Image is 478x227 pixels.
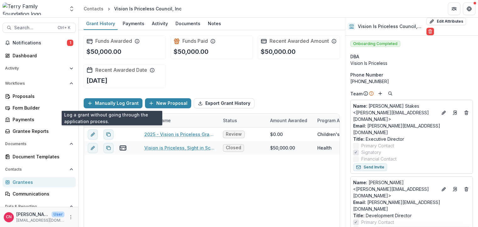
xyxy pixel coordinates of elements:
a: Email: [PERSON_NAME][EMAIL_ADDRESS][DOMAIN_NAME] [353,199,470,212]
button: view-payments [119,144,127,152]
span: Documents [5,142,67,146]
div: $0.00 [270,131,283,138]
p: [PERSON_NAME] <[PERSON_NAME][EMAIL_ADDRESS][DOMAIN_NAME]> [353,179,437,199]
a: Communications [3,189,76,199]
div: Status [219,117,241,124]
button: Notifications1 [3,38,76,48]
button: edit [88,129,98,139]
p: [DATE] [86,76,108,85]
a: Grantees [3,177,76,187]
p: [PERSON_NAME] Stakes <[PERSON_NAME][EMAIL_ADDRESS][DOMAIN_NAME]> [353,103,437,122]
div: Program Areas [314,114,361,127]
button: Duplicate proposal [103,129,114,139]
a: Grant History [84,18,118,30]
div: Status [219,114,266,127]
span: Activity [5,66,67,71]
div: Amount Awarded [266,114,314,127]
div: Grant Name [141,117,175,124]
a: Activity [149,18,170,30]
div: Grantee Reports [13,128,71,134]
span: Closed [226,145,241,150]
p: Team [350,90,363,97]
button: Get Help [463,3,475,15]
a: Email: [PERSON_NAME][EMAIL_ADDRESS][DOMAIN_NAME] [353,122,470,136]
button: Search... [3,23,76,33]
div: [PHONE_NUMBER] [350,78,473,85]
button: Edit [440,185,447,193]
button: Deletes [463,185,470,193]
span: Primary Contact [361,219,394,225]
div: Health [317,145,332,151]
button: Open Workflows [3,78,76,88]
a: Document Templates [3,151,76,162]
button: Open entity switcher [67,3,76,15]
p: [PERSON_NAME] [16,211,49,218]
a: Name: [PERSON_NAME] Stakes <[PERSON_NAME][EMAIL_ADDRESS][DOMAIN_NAME]> [353,103,437,122]
p: $50,000.00 [174,47,208,56]
a: Notes [205,18,224,30]
a: Vision is Priceless, Sight in Schools Children's Vision Program, 50000, Children's Services [144,145,215,151]
div: Contacts [84,5,103,12]
div: Carol Nieves [6,215,12,219]
a: Form Builder [3,103,76,113]
div: Vision Is Priceless [350,60,473,66]
button: Edit Attributes [426,18,466,25]
span: 1 [67,40,73,46]
img: Terry Family Foundation logo [3,3,65,15]
span: Financial Contact [361,156,397,162]
div: Document Templates [13,153,71,160]
button: Export Grant History [194,98,254,108]
span: Name : [353,180,367,185]
a: Grantee Reports [3,126,76,136]
button: Edit [440,109,447,116]
button: More [67,213,75,221]
a: Payments [120,18,147,30]
div: $50,000.00 [270,145,295,151]
span: Search... [14,25,54,31]
h2: Funds Awarded [95,38,132,44]
span: Title : [353,136,364,142]
h2: Funds Paid [182,38,208,44]
div: Grantees [13,179,71,185]
div: Payments [120,19,147,28]
div: Communications [13,190,71,197]
div: Form Builder [13,105,71,111]
h2: Recent Awarded Date [95,67,147,73]
button: Send Invite [353,163,387,171]
span: Name : [353,103,367,109]
button: Partners [448,3,460,15]
a: Payments [3,114,76,125]
span: Notifications [13,40,67,46]
button: Duplicate proposal [103,143,114,153]
a: Documents [173,18,203,30]
p: Development Director [353,212,470,219]
span: Email: [353,200,366,205]
button: Deletes [463,109,470,116]
span: Contacts [5,167,67,172]
button: Delete [426,28,434,35]
a: Name: [PERSON_NAME] <[PERSON_NAME][EMAIL_ADDRESS][DOMAIN_NAME]> [353,179,437,199]
span: Signatory [361,149,381,156]
span: Email: [353,123,366,128]
button: Open Documents [3,139,76,149]
a: Go to contact [450,184,460,194]
span: Review [226,132,242,137]
h2: Recent Awarded Amount [270,38,329,44]
div: Activity [149,19,170,28]
button: Open Activity [3,63,76,73]
span: Onboarding Completed [350,41,400,47]
h2: Vision Is Priceless Council, Inc [358,24,424,29]
div: Documents [173,19,203,28]
span: Phone Number [350,71,383,78]
p: $50,000.00 [86,47,121,56]
span: Primary Contact [361,142,394,149]
div: Children's Services [317,131,357,138]
p: Executive Director [353,136,470,142]
p: [EMAIL_ADDRESS][DOMAIN_NAME] [16,218,64,223]
span: Workflows [5,81,67,86]
div: Payments [13,116,71,123]
a: Dashboard [3,50,76,61]
div: Dashboard [13,52,71,59]
button: Search [386,90,394,97]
